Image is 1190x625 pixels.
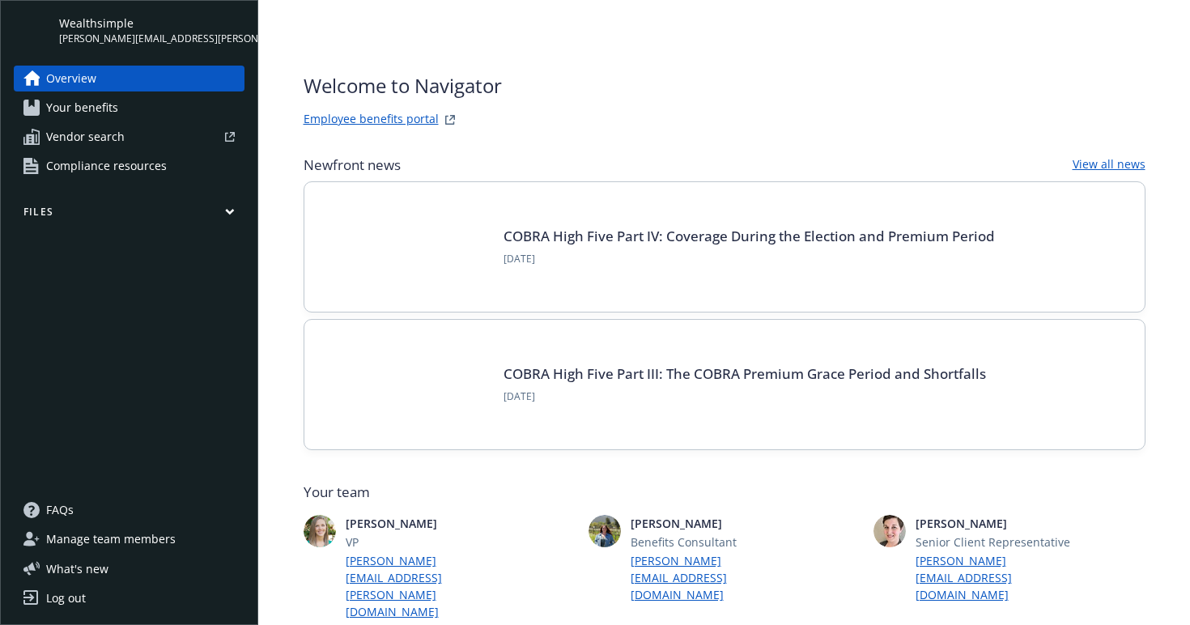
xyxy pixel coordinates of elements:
[59,14,244,46] button: Wealthsimple[PERSON_NAME][EMAIL_ADDRESS][PERSON_NAME][DOMAIN_NAME]
[916,515,1074,532] span: [PERSON_NAME]
[304,483,1145,502] span: Your team
[346,534,504,551] span: VP
[916,534,1074,551] span: Senior Client Representative
[916,552,1074,603] a: [PERSON_NAME][EMAIL_ADDRESS][DOMAIN_NAME]
[14,66,244,91] a: Overview
[330,208,484,286] img: BLOG-Card Image - Compliance - COBRA High Five Pt 4 - 09-04-25.jpg
[14,497,244,523] a: FAQs
[440,110,460,130] a: striveWebsite
[14,124,244,150] a: Vendor search
[46,124,125,150] span: Vendor search
[14,95,244,121] a: Your benefits
[14,526,244,552] a: Manage team members
[873,515,906,547] img: photo
[346,515,504,532] span: [PERSON_NAME]
[631,515,789,532] span: [PERSON_NAME]
[46,66,96,91] span: Overview
[631,534,789,551] span: Benefits Consultant
[504,389,986,404] span: [DATE]
[46,497,74,523] span: FAQs
[504,364,986,383] a: COBRA High Five Part III: The COBRA Premium Grace Period and Shortfalls
[14,153,244,179] a: Compliance resources
[304,155,401,175] span: Newfront news
[46,95,118,121] span: Your benefits
[504,252,995,266] span: [DATE]
[14,14,46,46] img: yH5BAEAAAAALAAAAAABAAEAAAIBRAA7
[330,346,484,423] img: BLOG-Card Image - Compliance - COBRA High Five Pt 3 - 09-03-25.jpg
[631,552,789,603] a: [PERSON_NAME][EMAIL_ADDRESS][DOMAIN_NAME]
[14,560,134,577] button: What's new
[1073,155,1145,175] a: View all news
[304,110,439,130] a: Employee benefits portal
[14,205,244,225] button: Files
[46,153,167,179] span: Compliance resources
[589,515,621,547] img: photo
[59,15,244,32] span: Wealthsimple
[304,71,502,100] span: Welcome to Navigator
[46,560,108,577] span: What ' s new
[59,32,244,46] span: [PERSON_NAME][EMAIL_ADDRESS][PERSON_NAME][DOMAIN_NAME]
[504,227,995,245] a: COBRA High Five Part IV: Coverage During the Election and Premium Period
[304,515,336,547] img: photo
[46,526,176,552] span: Manage team members
[346,552,504,620] a: [PERSON_NAME][EMAIL_ADDRESS][PERSON_NAME][DOMAIN_NAME]
[46,585,86,611] div: Log out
